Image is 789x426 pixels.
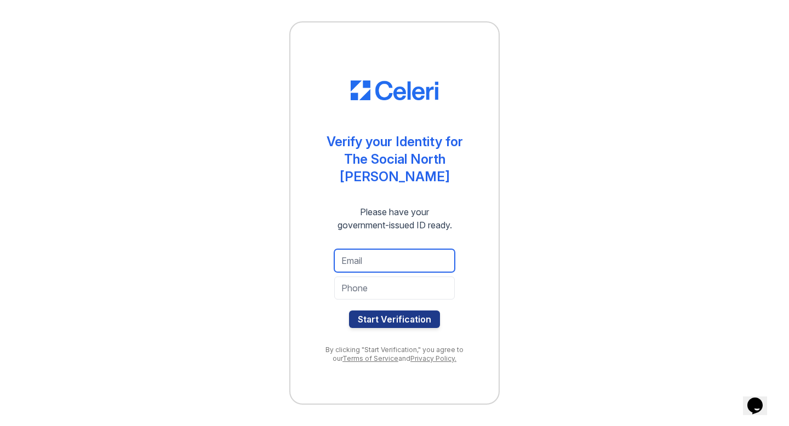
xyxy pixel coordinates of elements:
[318,205,472,232] div: Please have your government-issued ID ready.
[334,249,455,272] input: Email
[410,354,456,362] a: Privacy Policy.
[351,80,438,100] img: CE_Logo_Blue-a8612792a0a2168367f1c8372b55b34899dd931a85d93a1a3d3e32e68fde9ad4.png
[743,382,778,415] iframe: chat widget
[312,133,477,186] div: Verify your Identity for The Social North [PERSON_NAME]
[334,277,455,300] input: Phone
[312,346,477,363] div: By clicking "Start Verification," you agree to our and
[349,310,440,328] button: Start Verification
[342,354,398,362] a: Terms of Service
